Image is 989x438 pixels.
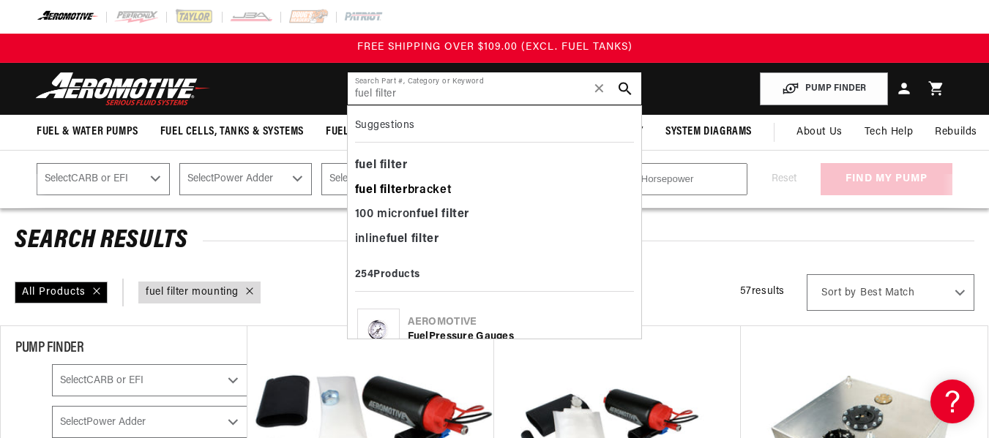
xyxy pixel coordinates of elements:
[355,178,635,203] div: bracket
[355,159,377,171] b: fuel
[593,77,606,100] span: ✕
[380,184,408,196] b: filter
[740,286,785,297] span: 57 results
[380,159,408,171] b: filter
[785,115,854,150] a: About Us
[606,163,747,195] input: Enter Horsepower
[609,72,641,105] button: search button
[315,115,422,149] summary: Fuel Regulators
[179,163,313,195] select: Power Adder
[52,364,247,396] select: CARB or EFI
[760,72,888,105] button: PUMP FINDER
[417,208,438,220] b: fuel
[15,341,84,355] span: PUMP FINDER
[355,113,635,143] div: Suggestions
[37,124,138,140] span: Fuel & Water Pumps
[355,184,377,196] b: fuel
[654,115,763,149] summary: System Diagrams
[408,330,632,344] div: Pressure Gauges
[408,315,632,330] div: Aeromotive
[865,124,913,140] span: Tech Help
[355,269,420,280] b: 254 Products
[408,331,429,342] b: Fuel
[854,115,924,150] summary: Tech Help
[411,233,439,245] b: filter
[15,282,108,303] div: All Products
[52,406,247,438] select: Power Adder
[146,284,239,301] a: fuel filter mounting
[31,72,214,106] img: Aeromotive
[15,230,974,253] h2: Search Results
[37,163,170,195] select: CARB or EFI
[149,115,315,149] summary: Fuel Cells, Tanks & Systems
[441,208,469,220] b: filter
[358,316,399,343] img: Fuel Pressure Gauges
[355,227,635,252] div: inline
[821,286,856,301] span: Sort by
[665,124,752,140] span: System Diagrams
[321,163,455,195] select: Fuel
[326,124,411,140] span: Fuel Regulators
[26,115,149,149] summary: Fuel & Water Pumps
[807,274,974,311] select: Sort by
[924,115,988,150] summary: Rebuilds
[348,72,642,105] input: Search by Part Number, Category or Keyword
[387,233,408,245] b: fuel
[796,127,843,137] span: About Us
[160,124,304,140] span: Fuel Cells, Tanks & Systems
[935,124,977,140] span: Rebuilds
[355,203,635,227] div: 100 micron
[357,42,632,53] span: FREE SHIPPING OVER $109.00 (EXCL. FUEL TANKS)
